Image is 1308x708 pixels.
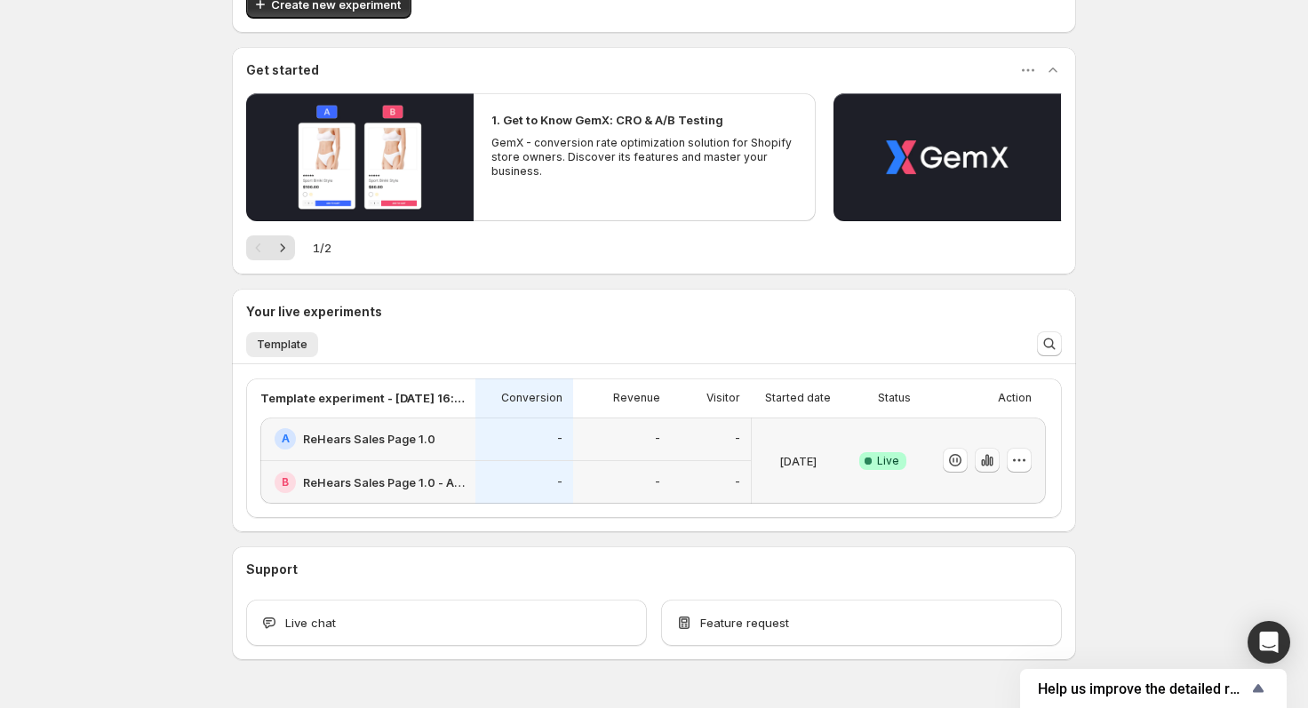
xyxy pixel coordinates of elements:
[833,93,1061,221] button: Play video
[257,338,307,352] span: Template
[706,391,740,405] p: Visitor
[313,239,331,257] span: 1 / 2
[270,235,295,260] button: Next
[1037,331,1062,356] button: Search and filter results
[655,432,660,446] p: -
[303,473,465,491] h2: ReHears Sales Page 1.0 - A/B TEST BUTTONS TO BUY SECTION
[246,235,295,260] nav: Pagination
[735,432,740,446] p: -
[491,136,797,179] p: GemX - conversion rate optimization solution for Shopify store owners. Discover its features and ...
[557,432,562,446] p: -
[282,475,289,489] h2: B
[878,391,911,405] p: Status
[779,452,817,470] p: [DATE]
[246,303,382,321] h3: Your live experiments
[491,111,723,129] h2: 1. Get to Know GemX: CRO & A/B Testing
[700,614,789,632] span: Feature request
[246,61,319,79] h3: Get started
[303,430,435,448] h2: ReHears Sales Page 1.0
[260,389,465,407] p: Template experiment - [DATE] 16:31:28
[1248,621,1290,664] div: Open Intercom Messenger
[877,454,899,468] span: Live
[246,93,474,221] button: Play video
[1038,680,1248,697] span: Help us improve the detailed report for A/B campaigns
[282,432,290,446] h2: A
[246,561,298,578] h3: Support
[998,391,1032,405] p: Action
[655,475,660,489] p: -
[613,391,660,405] p: Revenue
[735,475,740,489] p: -
[285,614,336,632] span: Live chat
[765,391,831,405] p: Started date
[1038,678,1269,699] button: Show survey - Help us improve the detailed report for A/B campaigns
[501,391,562,405] p: Conversion
[557,475,562,489] p: -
